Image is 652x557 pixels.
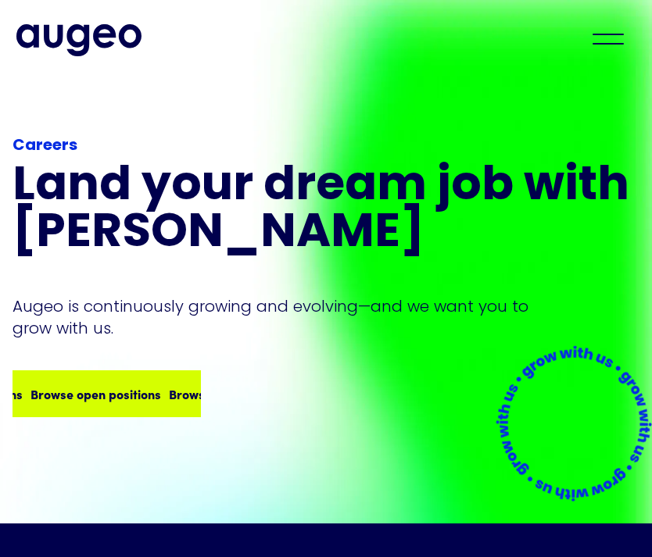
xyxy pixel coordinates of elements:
[13,370,201,417] a: Browse open positionsBrowse open positionsBrowse open positions
[169,384,299,403] div: Browse open positions
[16,24,142,55] img: Augeo's full logo in midnight blue.
[30,384,161,403] div: Browse open positions
[13,295,550,339] p: Augeo is continuously growing and evolving—and we want you to grow with us.
[13,138,77,154] strong: Careers
[13,164,639,258] h1: Land your dream job﻿ with [PERSON_NAME]
[16,24,142,55] a: home
[581,22,636,56] div: menu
